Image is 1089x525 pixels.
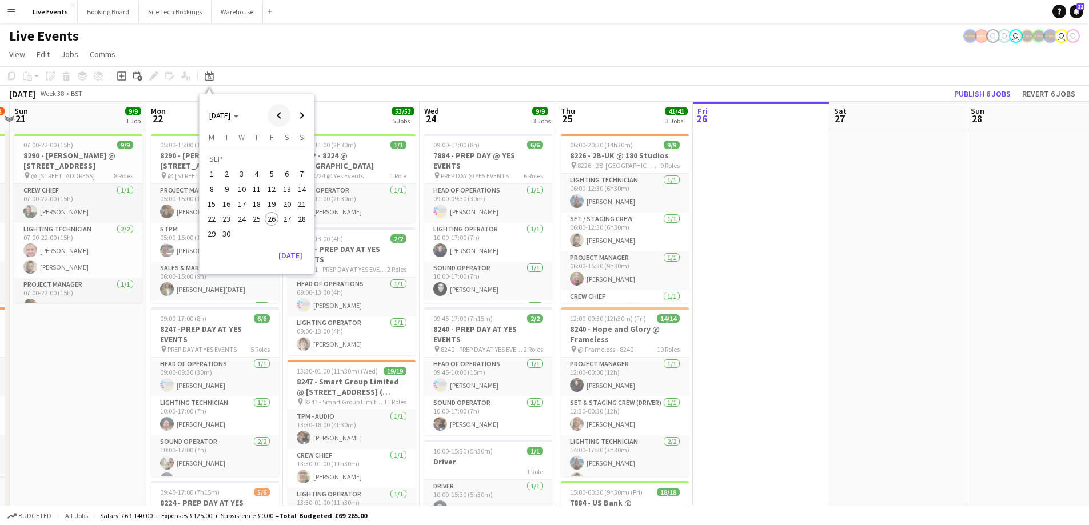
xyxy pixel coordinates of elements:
app-job-card: 05:00-15:00 (10h)10/108290 - [PERSON_NAME] @ [STREET_ADDRESS] @ [STREET_ADDRESS]9 RolesProject Ma... [151,134,279,303]
app-job-card: 09:00-17:00 (8h)6/67884 - PREP DAY @ YES EVENTS PREP DAY @ YES EVENTS6 RolesHead of Operations1/1... [424,134,552,303]
span: 09:45-17:00 (7h15m) [433,314,493,323]
button: 30-09-2025 [219,226,234,241]
span: 3 [235,167,249,181]
span: W [238,132,245,142]
span: 06:00-20:30 (14h30m) [570,141,633,149]
app-job-card: 10:00-15:30 (5h30m)1/1Driver1 RoleDriver1/110:00-15:30 (5h30m)[PERSON_NAME] [424,440,552,519]
app-card-role: Sound Operator1/110:00-17:00 (7h)[PERSON_NAME] [424,262,552,300]
app-card-role: Project Manager1/107:00-22:00 (15h)[PERSON_NAME] [14,278,142,317]
span: 09:00-17:00 (8h) [160,314,206,323]
h3: 8290 - [PERSON_NAME] @ [STREET_ADDRESS] [14,150,142,171]
a: View [5,47,30,62]
span: @ 8224 @ Yes Events [304,171,364,180]
app-job-card: 09:00-13:00 (4h)2/27851 - PREP DAY AT YES EVENTS 7851 - PREP DAY AT YES EVENTS2 RolesHead of Oper... [288,227,416,355]
span: [DATE] [209,110,230,121]
div: 3 Jobs [665,117,687,125]
span: Sat [834,106,847,116]
app-user-avatar: Production Managers [1020,29,1034,43]
button: [DATE] [274,246,307,264]
span: Budgeted [18,512,51,520]
app-card-role: Project Manager1/106:00-15:30 (9h30m)[PERSON_NAME] [561,251,689,290]
div: 1 Job [126,117,141,125]
span: Sun [14,106,28,116]
div: 3 Jobs [533,117,551,125]
button: 07-09-2025 [294,166,309,181]
div: 09:00-17:00 (8h)6/68247 -PREP DAY AT YES EVENTS PREP DAY AT YES EVENTS5 RolesHead of Operations1/... [151,307,279,476]
button: 03-09-2025 [234,166,249,181]
h3: 8226 - 2B-UK @ 180 Studios [561,150,689,161]
td: SEP [204,151,309,166]
app-card-role: Video Operator1/108:30-11:00 (2h30m)[PERSON_NAME] [288,184,416,223]
button: Booking Board [78,1,139,23]
span: 18/18 [657,488,680,496]
app-user-avatar: Production Managers [963,29,977,43]
span: 07:00-22:00 (15h) [23,141,73,149]
span: 12:00-00:30 (12h30m) (Fri) [570,314,646,323]
button: 08-09-2025 [204,182,219,197]
div: 08:30-11:00 (2h30m)1/1PREP - 8224 @ [GEOGRAPHIC_DATA] @ 8224 @ Yes Events1 RoleVideo Operator1/10... [288,134,416,223]
app-card-role: TPM - AUDIO1/113:30-18:00 (4h30m)[PERSON_NAME] [288,410,416,449]
span: 1/1 [390,141,406,149]
span: Week 38 [38,89,66,98]
app-card-role: Driver1/110:00-15:30 (5h30m)[PERSON_NAME] [424,480,552,519]
button: 17-09-2025 [234,197,249,211]
h3: 8247 - Smart Group Limited @ [STREET_ADDRESS] ( Formerly Freemasons' Hall) [288,376,416,397]
app-card-role: Crew Chief1/107:00-22:00 (15h)[PERSON_NAME] [14,184,142,223]
span: 6/6 [254,314,270,323]
span: 1 [205,167,218,181]
button: Budgeted [6,510,53,522]
span: 17 [235,197,249,211]
span: 4 [250,167,264,181]
app-user-avatar: Alex Gill [975,29,988,43]
a: Jobs [57,47,83,62]
button: 01-09-2025 [204,166,219,181]
app-card-role: STPM1/105:00-15:00 (10h)[PERSON_NAME] [151,223,279,262]
div: 09:45-17:00 (7h15m)2/28240 - PREP DAY AT YES EVENTS 8240 - PREP DAY AT YES EVENTS2 RolesHead of O... [424,307,552,435]
span: F [270,132,274,142]
span: 10 [235,182,249,196]
span: 22 [205,212,218,226]
span: 29 [205,227,218,241]
span: 18 [250,197,264,211]
span: 1/1 [527,447,543,455]
span: 2 Roles [524,345,543,354]
div: [DATE] [9,88,35,99]
span: 25 [559,112,575,125]
app-card-role: Sales & Marketing Coordinator1/106:00-15:00 (9h)[PERSON_NAME][DATE] [151,262,279,300]
app-user-avatar: Production Managers [1032,29,1046,43]
h3: 8240 - PREP DAY AT YES EVENTS [424,324,552,344]
span: @ [STREET_ADDRESS] [31,171,95,180]
span: 8226 - 2B-[GEOGRAPHIC_DATA] [577,161,660,170]
a: Edit [32,47,54,62]
span: 41/41 [665,107,688,115]
app-card-role: Lighting Technician2/214:00-17:30 (3h30m)[PERSON_NAME][PERSON_NAME] [561,435,689,491]
app-user-avatar: Ollie Rolfe [1055,29,1068,43]
div: BST [71,89,82,98]
button: 12-09-2025 [264,182,279,197]
button: Next month [290,104,313,127]
span: 28 [969,112,984,125]
button: 06-09-2025 [279,166,294,181]
span: 5/6 [254,488,270,496]
span: 13 [280,182,294,196]
button: 26-09-2025 [264,211,279,226]
button: 19-09-2025 [264,197,279,211]
app-user-avatar: Nadia Addada [998,29,1011,43]
h3: 8240 - Hope and Glory @ Frameless [561,324,689,344]
span: S [285,132,289,142]
button: 20-09-2025 [279,197,294,211]
button: Site Tech Bookings [139,1,212,23]
span: 24 [235,212,249,226]
app-job-card: 12:00-00:30 (12h30m) (Fri)14/148240 - Hope and Glory @ Frameless @ Frameless - 824010 RolesProjec... [561,307,689,476]
h3: PREP - 8224 @ [GEOGRAPHIC_DATA] [288,150,416,171]
span: 9 Roles [660,161,680,170]
span: 10:00-15:30 (5h30m) [433,447,493,455]
button: 02-09-2025 [219,166,234,181]
span: 6 Roles [524,171,543,180]
app-card-role: Sound Operator2/210:00-17:00 (7h)[PERSON_NAME][PERSON_NAME] [151,435,279,491]
app-user-avatar: Production Managers [1043,29,1057,43]
span: 5 Roles [250,345,270,354]
span: 13:30-01:00 (11h30m) (Wed) [297,367,378,375]
span: 22 [149,112,166,125]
